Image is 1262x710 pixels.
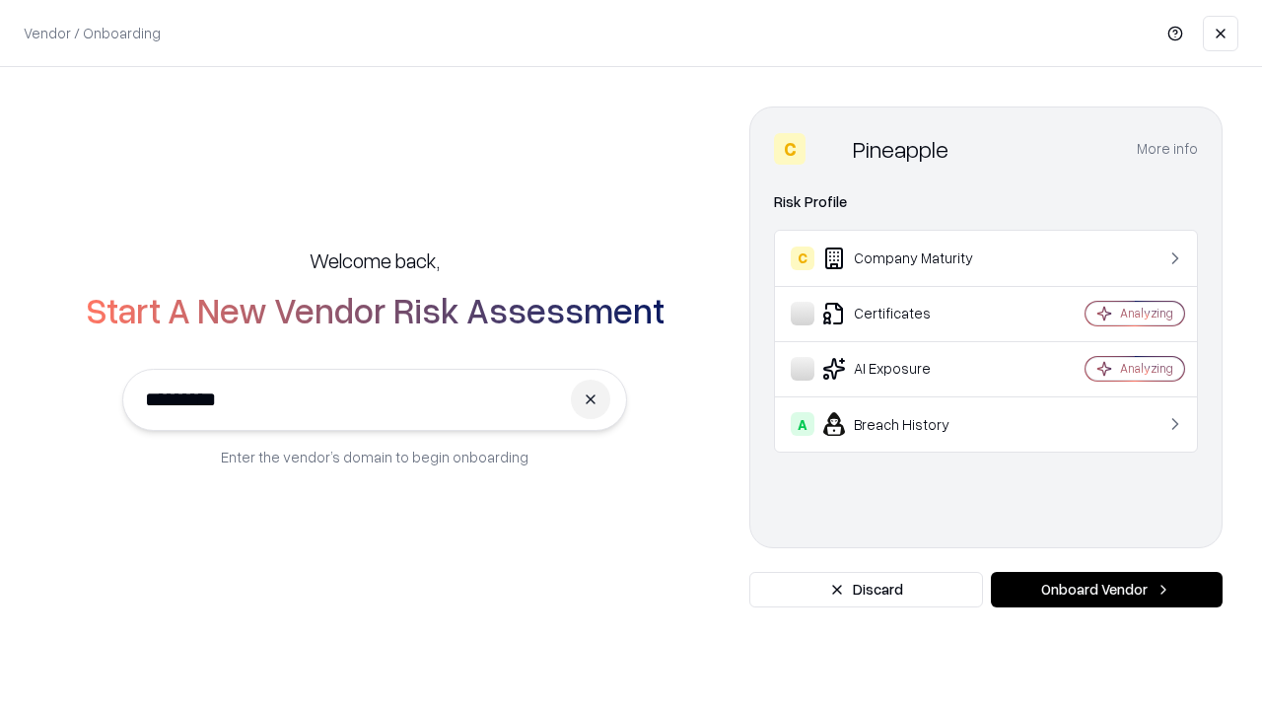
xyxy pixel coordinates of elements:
p: Enter the vendor’s domain to begin onboarding [221,447,528,467]
div: Analyzing [1120,360,1173,377]
button: More info [1137,131,1198,167]
div: Risk Profile [774,190,1198,214]
h5: Welcome back, [310,247,440,274]
div: C [774,133,806,165]
div: Pineapple [853,133,948,165]
div: Certificates [791,302,1026,325]
button: Onboard Vendor [991,572,1223,607]
img: Pineapple [813,133,845,165]
div: Analyzing [1120,305,1173,321]
div: C [791,247,814,270]
div: Company Maturity [791,247,1026,270]
p: Vendor / Onboarding [24,23,161,43]
div: Breach History [791,412,1026,436]
div: AI Exposure [791,357,1026,381]
h2: Start A New Vendor Risk Assessment [86,290,665,329]
div: A [791,412,814,436]
button: Discard [749,572,983,607]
